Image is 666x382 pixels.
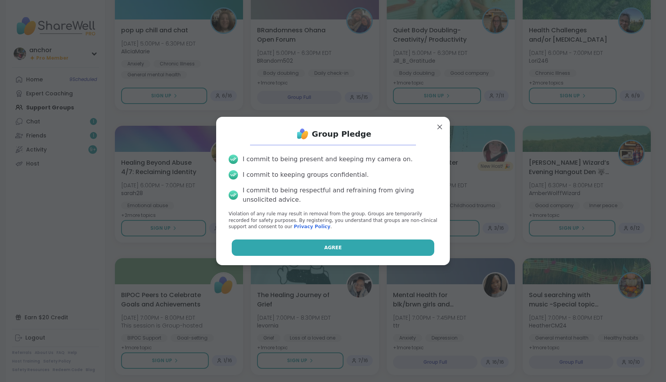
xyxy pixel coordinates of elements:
a: Privacy Policy [294,224,330,229]
img: ShareWell Logo [295,126,310,142]
p: Violation of any rule may result in removal from the group. Groups are temporarily recorded for s... [229,211,437,230]
div: I commit to keeping groups confidential. [243,170,369,180]
h1: Group Pledge [312,129,372,139]
span: Agree [324,244,342,251]
div: I commit to being respectful and refraining from giving unsolicited advice. [243,186,437,204]
div: I commit to being present and keeping my camera on. [243,155,412,164]
button: Agree [232,239,435,256]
